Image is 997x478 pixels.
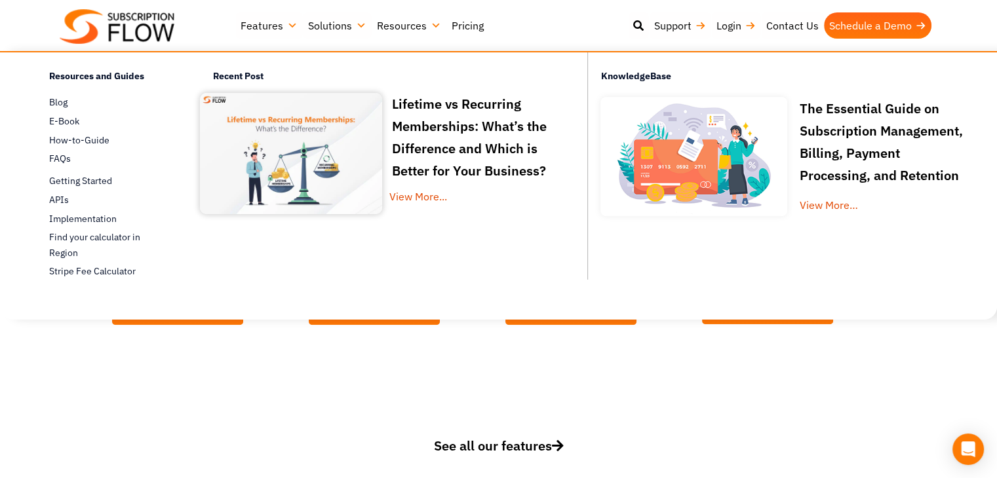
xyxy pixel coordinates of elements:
h4: KnowledgeBase [601,62,984,91]
span: FAQs [49,152,71,166]
div: Open Intercom Messenger [952,433,984,465]
a: See all our features [112,436,886,475]
h4: Recent Post [213,69,577,88]
a: Stripe Fee Calculator [49,264,167,280]
a: APIs [49,192,167,208]
span: APIs [49,193,69,207]
a: View More… [800,198,858,211]
a: View More... [389,188,564,225]
a: Schedule a Demo [824,12,931,39]
a: How-to-Guide [49,132,167,148]
a: Blog [49,94,167,110]
a: Features [235,12,303,39]
img: Lifetime vs Recurring Memberships [200,93,382,214]
a: Find your calculator in Region [49,230,167,261]
p: The Essential Guide on Subscription Management, Billing, Payment Processing, and Retention [800,98,964,187]
a: Implementation [49,211,167,227]
a: Solutions [303,12,372,39]
span: Getting Started [49,174,112,188]
span: Blog [49,96,68,109]
a: Lifetime vs Recurring Memberships: What’s the Difference and Which is Better for Your Business? [392,95,547,183]
span: See all our features [434,437,564,454]
span: E-Book [49,115,79,128]
a: Login [711,12,761,39]
span: Implementation [49,212,117,226]
a: E-Book [49,113,167,129]
a: Support [649,12,711,39]
a: Getting Started [49,173,167,189]
h4: Resources and Guides [49,69,167,88]
a: Contact Us [761,12,824,39]
img: Online-recurring-Billing-software [595,91,793,222]
a: FAQs [49,151,167,167]
a: Resources [372,12,446,39]
a: Pricing [446,12,489,39]
span: How-to-Guide [49,134,109,147]
img: Subscriptionflow [60,9,174,44]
